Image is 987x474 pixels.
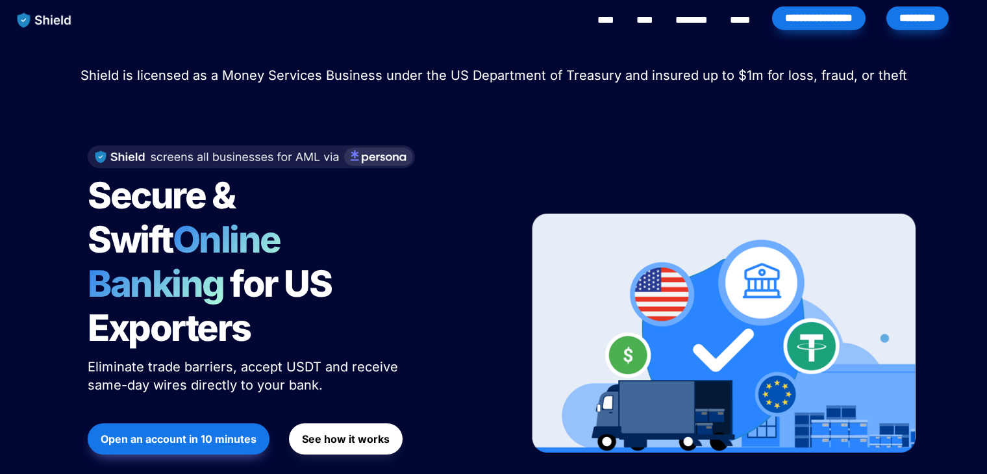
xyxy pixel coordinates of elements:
img: website logo [11,6,78,34]
a: Open an account in 10 minutes [88,417,269,461]
span: Eliminate trade barriers, accept USDT and receive same-day wires directly to your bank. [88,359,402,393]
strong: Open an account in 10 minutes [101,432,256,445]
a: See how it works [289,417,403,461]
span: Online Banking [88,218,294,306]
span: Shield is licensed as a Money Services Business under the US Department of Treasury and insured u... [81,68,907,83]
span: for US Exporters [88,262,338,350]
span: Secure & Swift [88,173,241,262]
strong: See how it works [302,432,390,445]
button: See how it works [289,423,403,455]
button: Open an account in 10 minutes [88,423,269,455]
